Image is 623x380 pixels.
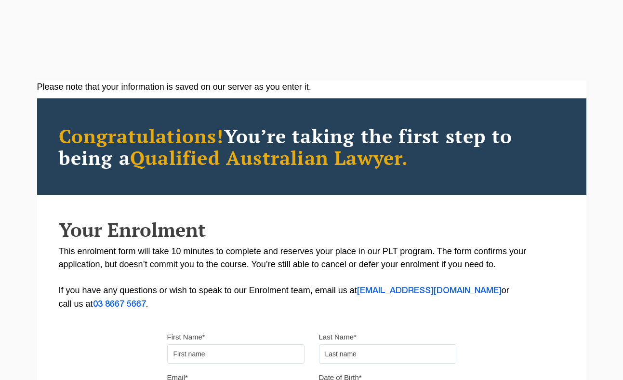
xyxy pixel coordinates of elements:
label: Last Name* [319,332,357,342]
span: Qualified Australian Lawyer. [130,145,409,170]
span: Congratulations! [59,123,224,149]
h2: Your Enrolment [59,219,565,240]
input: First name [167,344,305,364]
h2: You’re taking the first step to being a [59,125,565,168]
input: Last name [319,344,456,364]
a: [EMAIL_ADDRESS][DOMAIN_NAME] [357,287,502,295]
label: First Name* [167,332,205,342]
a: 03 8667 5667 [93,300,146,308]
p: This enrolment form will take 10 minutes to complete and reserves your place in our PLT program. ... [59,245,565,311]
div: Please note that your information is saved on our server as you enter it. [37,81,586,94]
